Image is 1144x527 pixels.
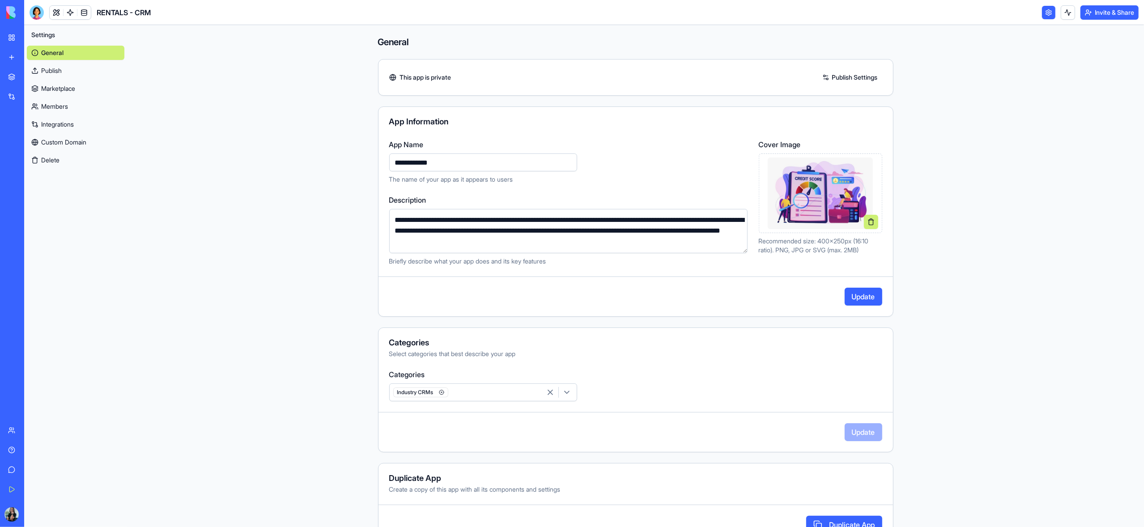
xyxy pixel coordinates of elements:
a: Marketplace [27,81,124,96]
button: Delete [27,153,124,167]
p: Briefly describe what your app does and its key features [389,257,748,266]
span: How to upgrade my plan [9,178,86,186]
span: RENTALS - CRM [97,7,151,18]
div: Duplicate App [389,474,882,482]
span: Set up Portals and Public Tools in Blocks [9,98,134,105]
span: Home [21,302,39,308]
h1: Help [78,4,102,19]
p: The name of your app as it appears to users [389,175,748,184]
div: Create a copy of this app with all its components and settings [389,485,882,494]
button: Messages [60,279,119,315]
button: Invite & Share [1080,5,1139,20]
h4: General [378,36,893,48]
label: Categories [389,369,882,380]
label: App Name [389,139,748,150]
span: Industry CRMs [393,387,448,397]
button: Help [119,279,179,315]
div: App Information [389,118,882,126]
img: logo [6,6,62,19]
span: The Marketplace [9,239,61,246]
label: Cover Image [759,139,882,150]
input: Search for help [6,24,173,41]
div: Close [157,4,173,20]
span: Welcome to Blocks [9,58,68,65]
img: PHOTO-2025-09-15-15-09-07_ggaris.jpg [4,507,19,522]
span: Sharing Your Tools with Others [9,199,104,206]
button: Update [845,288,882,306]
span: Roles & Permissions [9,219,72,226]
span: Help [141,302,157,308]
span: FAQ [9,158,21,166]
span: This app is private [400,73,451,82]
img: Preview [768,157,873,229]
a: General [27,46,124,60]
p: Recommended size: 400x250px (16:10 ratio). PNG, JPG or SVG (max. 2MB) [759,237,882,255]
span: Messages [74,302,105,308]
div: Clear [160,29,167,36]
div: Select categories that best describe your app [389,349,882,358]
span: Build with [PERSON_NAME] [9,138,94,145]
button: Industry CRMs [389,383,577,401]
a: Publish Settings [818,70,882,85]
a: Publish [27,64,124,78]
a: Members [27,99,124,114]
button: Settings [27,28,124,42]
span: Understanding the Design Layer in Blocks [9,78,140,85]
a: Integrations [27,117,124,132]
span: Settings [31,30,55,39]
a: Custom Domain [27,135,124,149]
label: Description [389,195,748,205]
span: Understanding the Logic Layer [9,118,105,125]
div: Categories [389,339,882,347]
